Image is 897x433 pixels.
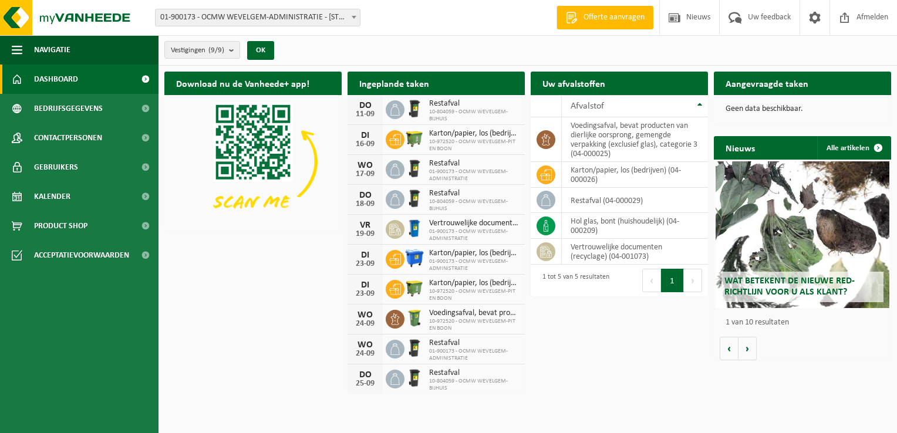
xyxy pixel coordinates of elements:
[429,219,519,228] span: Vertrouwelijke documenten (recyclage)
[353,110,377,119] div: 11-09
[429,109,519,123] span: 10-804059 - OCMW WEVELGEM-BIJHUIS
[714,72,820,94] h2: Aangevraagde taken
[557,6,653,29] a: Offerte aanvragen
[581,12,648,23] span: Offerte aanvragen
[34,94,103,123] span: Bedrijfsgegevens
[724,276,855,297] span: Wat betekent de nieuwe RED-richtlijn voor u als klant?
[562,162,708,188] td: karton/papier, los (bedrijven) (04-000026)
[429,348,519,362] span: 01-900173 - OCMW WEVELGEM-ADMINISTRATIE
[571,102,604,111] span: Afvalstof
[34,182,70,211] span: Kalender
[353,131,377,140] div: DI
[34,153,78,182] span: Gebruikers
[353,101,377,110] div: DO
[353,320,377,328] div: 24-09
[429,198,519,212] span: 10-804059 - OCMW WEVELGEM-BIJHUIS
[429,368,519,378] span: Restafval
[404,188,424,208] img: WB-0240-HPE-BK-01
[562,213,708,239] td: hol glas, bont (huishoudelijk) (04-000209)
[429,258,519,272] span: 01-900173 - OCMW WEVELGEM-ADMINISTRATIE
[404,248,424,268] img: WB-1100-HPE-BE-01
[562,239,708,265] td: vertrouwelijke documenten (recyclage) (04-001073)
[171,42,224,59] span: Vestigingen
[6,407,196,433] iframe: chat widget
[531,72,617,94] h2: Uw afvalstoffen
[155,9,360,26] span: 01-900173 - OCMW WEVELGEM-ADMINISTRATIE - 8560 WEVELGEM, DEKEN JONCKHEERESTRAAT 9
[817,136,890,160] a: Alle artikelen
[429,168,519,182] span: 01-900173 - OCMW WEVELGEM-ADMINISTRATIE
[429,159,519,168] span: Restafval
[429,99,519,109] span: Restafval
[429,138,519,153] span: 10-972520 - OCMW WEVELGEM-PIT EN BOON
[353,380,377,388] div: 25-09
[353,170,377,178] div: 17-09
[353,161,377,170] div: WO
[404,99,424,119] img: WB-0240-HPE-BK-01
[404,338,424,358] img: WB-0240-HPE-BK-01
[429,249,519,258] span: Karton/papier, los (bedrijven)
[156,9,360,26] span: 01-900173 - OCMW WEVELGEM-ADMINISTRATIE - 8560 WEVELGEM, DEKEN JONCKHEERESTRAAT 9
[684,269,702,292] button: Next
[34,241,129,270] span: Acceptatievoorwaarden
[429,279,519,288] span: Karton/papier, los (bedrijven)
[353,260,377,268] div: 23-09
[429,288,519,302] span: 10-972520 - OCMW WEVELGEM-PIT EN BOON
[537,268,609,293] div: 1 tot 5 van 5 resultaten
[164,95,342,228] img: Download de VHEPlus App
[34,123,102,153] span: Contactpersonen
[34,35,70,65] span: Navigatie
[353,251,377,260] div: DI
[34,65,78,94] span: Dashboard
[208,46,224,54] count: (9/9)
[429,228,519,242] span: 01-900173 - OCMW WEVELGEM-ADMINISTRATIE
[353,140,377,148] div: 16-09
[353,230,377,238] div: 19-09
[562,188,708,213] td: restafval (04-000029)
[404,368,424,388] img: WB-0240-HPE-BK-01
[738,337,757,360] button: Volgende
[404,278,424,298] img: WB-1100-HPE-GN-50
[726,105,879,113] p: Geen data beschikbaar.
[164,41,240,59] button: Vestigingen(9/9)
[353,280,377,290] div: DI
[429,189,519,198] span: Restafval
[716,161,889,308] a: Wat betekent de nieuwe RED-richtlijn voor u als klant?
[562,117,708,162] td: voedingsafval, bevat producten van dierlijke oorsprong, gemengde verpakking (exclusief glas), cat...
[164,72,321,94] h2: Download nu de Vanheede+ app!
[353,221,377,230] div: VR
[714,136,767,159] h2: Nieuws
[353,350,377,358] div: 24-09
[353,191,377,200] div: DO
[726,319,885,327] p: 1 van 10 resultaten
[404,158,424,178] img: WB-0240-HPE-BK-01
[720,337,738,360] button: Vorige
[429,339,519,348] span: Restafval
[404,128,424,148] img: WB-1100-HPE-GN-50
[429,129,519,138] span: Karton/papier, los (bedrijven)
[661,269,684,292] button: 1
[353,310,377,320] div: WO
[353,370,377,380] div: DO
[404,308,424,328] img: WB-0240-HPE-GN-50
[429,318,519,332] span: 10-972520 - OCMW WEVELGEM-PIT EN BOON
[348,72,441,94] h2: Ingeplande taken
[247,41,274,60] button: OK
[429,378,519,392] span: 10-804059 - OCMW WEVELGEM-BIJHUIS
[642,269,661,292] button: Previous
[34,211,87,241] span: Product Shop
[353,200,377,208] div: 18-09
[429,309,519,318] span: Voedingsafval, bevat producten van dierlijke oorsprong, gemengde verpakking (exc...
[353,340,377,350] div: WO
[404,218,424,238] img: WB-0240-HPE-BE-09
[353,290,377,298] div: 23-09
